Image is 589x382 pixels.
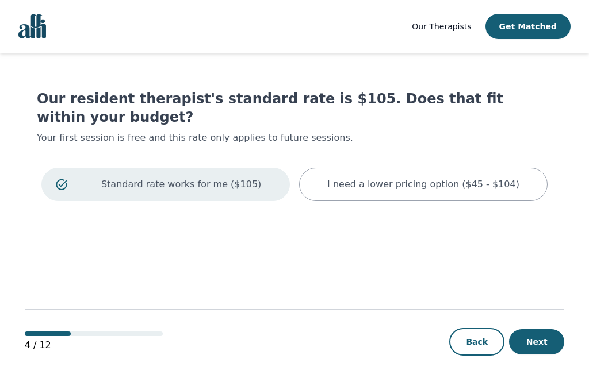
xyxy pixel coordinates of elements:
[87,178,276,191] p: Standard rate works for me ($105)
[18,14,46,38] img: alli logo
[412,22,471,31] span: Our Therapists
[412,20,471,33] a: Our Therapists
[485,14,571,39] button: Get Matched
[37,90,552,126] h1: Our resident therapist's standard rate is $105. Does that fit within your budget?
[37,131,552,145] p: Your first session is free and this rate only applies to future sessions.
[449,328,504,356] button: Back
[509,329,564,354] button: Next
[327,178,519,191] p: I need a lower pricing option ($45 - $104)
[25,338,163,352] p: 4 / 12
